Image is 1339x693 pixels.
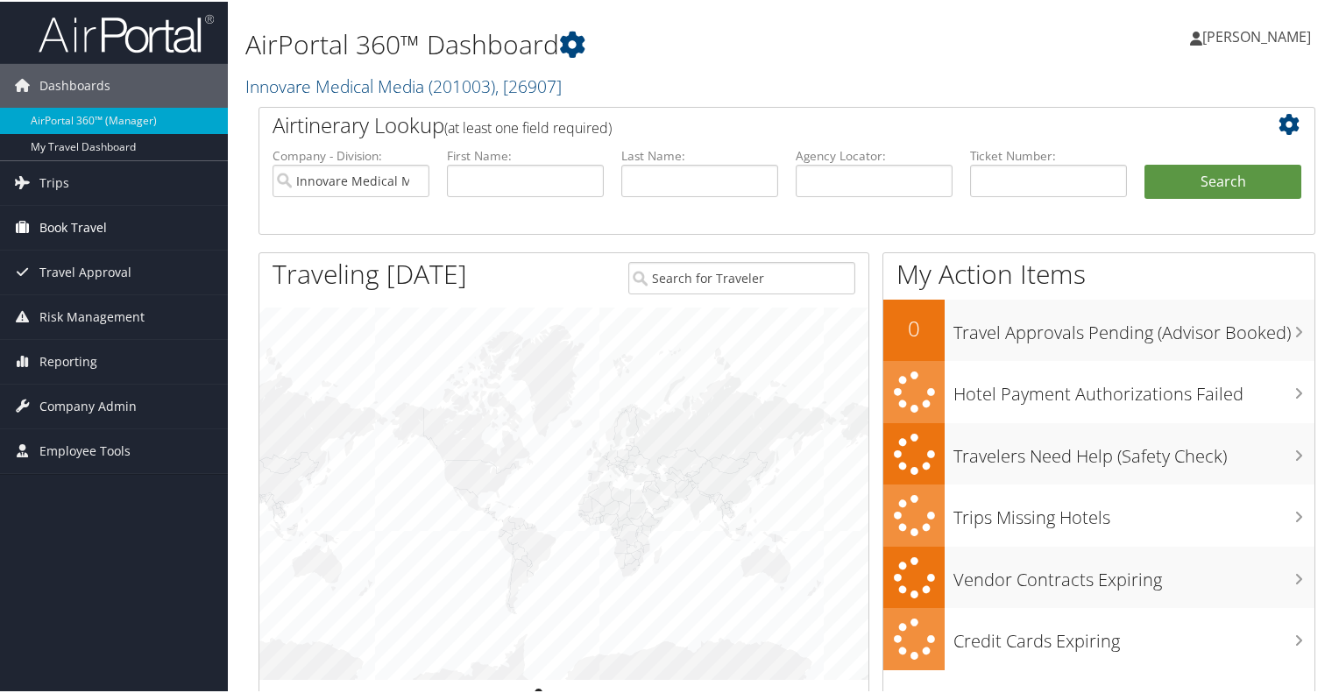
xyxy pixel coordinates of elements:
[883,545,1314,607] a: Vendor Contracts Expiring
[429,73,495,96] span: ( 201003 )
[39,338,97,382] span: Reporting
[444,117,612,136] span: (at least one field required)
[245,73,562,96] a: Innovare Medical Media
[953,495,1314,528] h3: Trips Missing Hotels
[621,145,778,163] label: Last Name:
[495,73,562,96] span: , [ 26907 ]
[883,421,1314,484] a: Travelers Need Help (Safety Check)
[39,428,131,471] span: Employee Tools
[883,606,1314,668] a: Credit Cards Expiring
[273,109,1214,138] h2: Airtinerary Lookup
[883,312,945,342] h2: 0
[883,359,1314,421] a: Hotel Payment Authorizations Failed
[1190,9,1328,61] a: [PERSON_NAME]
[953,434,1314,467] h3: Travelers Need Help (Safety Check)
[953,371,1314,405] h3: Hotel Payment Authorizations Failed
[39,204,107,248] span: Book Travel
[953,310,1314,343] h3: Travel Approvals Pending (Advisor Booked)
[273,254,467,291] h1: Traveling [DATE]
[883,298,1314,359] a: 0Travel Approvals Pending (Advisor Booked)
[953,557,1314,590] h3: Vendor Contracts Expiring
[39,62,110,106] span: Dashboards
[628,260,856,293] input: Search for Traveler
[883,483,1314,545] a: Trips Missing Hotels
[1202,25,1311,45] span: [PERSON_NAME]
[970,145,1127,163] label: Ticket Number:
[39,249,131,293] span: Travel Approval
[39,383,137,427] span: Company Admin
[883,254,1314,291] h1: My Action Items
[39,11,214,53] img: airportal-logo.png
[39,293,145,337] span: Risk Management
[796,145,953,163] label: Agency Locator:
[39,159,69,203] span: Trips
[953,619,1314,652] h3: Credit Cards Expiring
[1144,163,1301,198] button: Search
[447,145,604,163] label: First Name:
[273,145,429,163] label: Company - Division:
[245,25,967,61] h1: AirPortal 360™ Dashboard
